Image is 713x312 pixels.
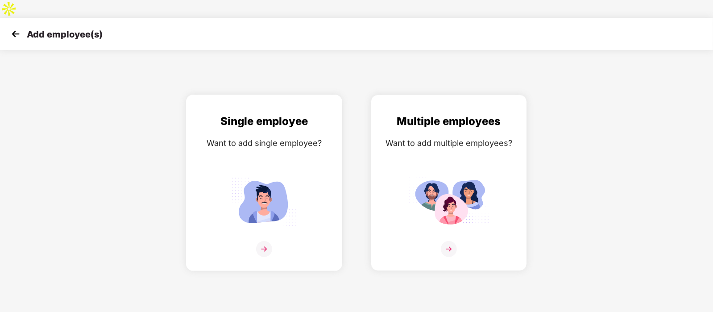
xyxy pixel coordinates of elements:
img: svg+xml;base64,PHN2ZyB4bWxucz0iaHR0cDovL3d3dy53My5vcmcvMjAwMC9zdmciIHdpZHRoPSIzMCIgaGVpZ2h0PSIzMC... [9,27,22,41]
div: Multiple employees [380,113,518,130]
img: svg+xml;base64,PHN2ZyB4bWxucz0iaHR0cDovL3d3dy53My5vcmcvMjAwMC9zdmciIHdpZHRoPSIzNiIgaGVpZ2h0PSIzNi... [256,241,272,257]
div: Want to add single employee? [195,137,333,150]
div: Want to add multiple employees? [380,137,518,150]
img: svg+xml;base64,PHN2ZyB4bWxucz0iaHR0cDovL3d3dy53My5vcmcvMjAwMC9zdmciIGlkPSJTaW5nbGVfZW1wbG95ZWUiIH... [224,174,304,229]
div: Single employee [195,113,333,130]
p: Add employee(s) [27,29,103,40]
img: svg+xml;base64,PHN2ZyB4bWxucz0iaHR0cDovL3d3dy53My5vcmcvMjAwMC9zdmciIGlkPSJNdWx0aXBsZV9lbXBsb3llZS... [409,174,489,229]
img: svg+xml;base64,PHN2ZyB4bWxucz0iaHR0cDovL3d3dy53My5vcmcvMjAwMC9zdmciIHdpZHRoPSIzNiIgaGVpZ2h0PSIzNi... [441,241,457,257]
